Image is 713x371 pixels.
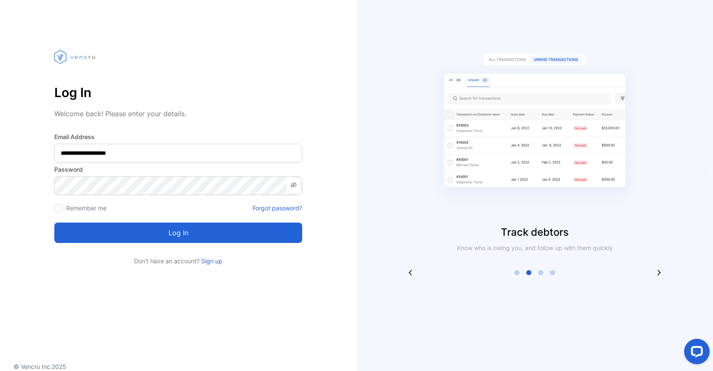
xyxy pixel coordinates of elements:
img: slider image [429,34,641,225]
p: Log In [54,82,302,103]
label: Email Address [54,132,302,141]
a: Sign up [199,257,222,265]
p: Don't have an account? [54,257,302,265]
p: Welcome back! Please enter your details. [54,109,302,119]
label: Remember me [66,204,107,212]
label: Password [54,165,302,174]
a: Forgot password? [253,204,302,212]
img: vencru logo [54,34,97,80]
button: Log in [54,223,302,243]
p: Know who is owing you, and follow up with them quickly [453,243,616,252]
p: Track debtors [356,225,713,240]
iframe: LiveChat chat widget [677,335,713,371]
